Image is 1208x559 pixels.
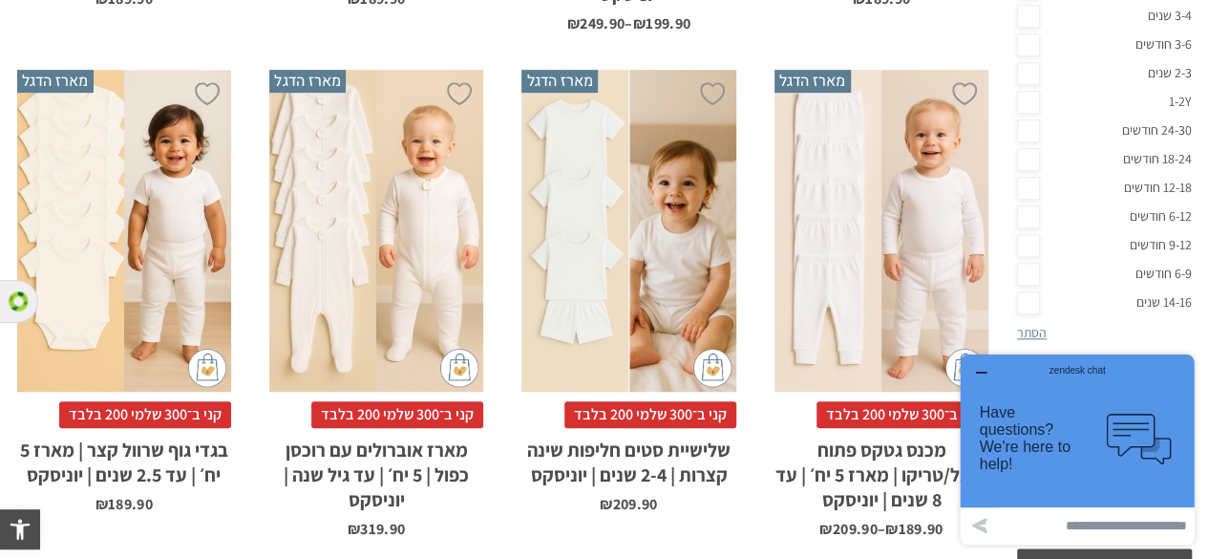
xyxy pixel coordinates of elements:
[564,401,736,428] span: קני ב־300 שלמי 200 בלבד
[774,512,988,537] span: –
[521,70,735,512] a: מארז הדגל שלישיית סטים חליפות שינה קצרות | 2-4 שנים | יוניסקס קני ב־300 שלמי 200 בלבדשלישיית סטים...
[95,494,153,514] bdi: 189.90
[59,401,231,428] span: קני ב־300 שלמי 200 בלבד
[819,519,832,539] span: ₪
[953,347,1201,552] iframe: פותח יישומון שאפשר לשוחח בו בצ'אט עם אחד הנציגים שלנו
[521,7,735,32] span: –
[1017,2,1192,31] a: 3-4 שנים
[1017,145,1192,174] a: 18-24 חודשים
[1017,203,1192,231] a: 6-12 חודשים
[1017,31,1192,59] a: 3-6 חודשים
[819,519,877,539] bdi: 209.90
[1017,59,1192,88] a: 2-3 שנים
[17,70,231,512] a: מארז הדגל בגדי גוף שרוול קצר | מארז 5 יח׳ | עד 2.5 שנים | יוניסקס קני ב־300 שלמי 200 בלבדבגדי גוף...
[1017,117,1192,145] a: 24-30 חודשים
[816,401,988,428] span: קני ב־300 שלמי 200 בלבד
[521,428,735,487] h2: שלישיית סטים חליפות שינה קצרות | 2-4 שנים | יוניסקס
[269,70,346,93] span: מארז הדגל
[1017,289,1192,317] a: 14-16 שנים
[693,349,731,387] img: cat-mini-atc.png
[1017,88,1192,117] a: 1-2Y
[567,13,580,33] span: ₪
[95,494,108,514] span: ₪
[521,70,598,93] span: מארז הדגל
[269,70,483,537] a: מארז הדגל מארז אוברולים עם רוכסן כפול | 5 יח׳ | עד גיל שנה | יוניסקס קני ב־300 שלמי 200 בלבדמארז ...
[600,494,657,514] bdi: 209.90
[348,519,360,539] span: ₪
[945,349,984,387] img: cat-mini-atc.png
[774,428,988,512] h2: מכנס גטקס פתוח פלנל/טריקו | מארז 5 יח׳ | עד 8 שנים | יוניסקס
[348,519,405,539] bdi: 319.90
[440,349,478,387] img: cat-mini-atc.png
[17,70,94,93] span: מארז הדגל
[311,401,483,428] span: קני ב־300 שלמי 200 בלבד
[885,519,898,539] span: ₪
[188,349,226,387] img: cat-mini-atc.png
[633,13,646,33] span: ₪
[774,70,851,93] span: מארז הדגל
[885,519,943,539] bdi: 189.90
[17,428,231,487] h2: בגדי גוף שרוול קצר | מארז 5 יח׳ | עד 2.5 שנים | יוניסקס
[633,13,690,33] bdi: 199.90
[269,428,483,512] h2: מארז אוברולים עם רוכסן כפול | 5 יח׳ | עד גיל שנה | יוניסקס
[1017,324,1047,341] a: הסתר
[600,494,612,514] span: ₪
[1017,260,1192,289] a: 6-9 חודשים
[567,13,625,33] bdi: 249.90
[1017,174,1192,203] a: 12-18 חודשים
[774,70,988,537] a: מארז הדגל מכנס גטקס פתוח פלנל/טריקו | מארז 5 יח׳ | עד 8 שנים | יוניסקס קני ב־300 שלמי 200 בלבדמכנ...
[1017,231,1192,260] a: 9-12 חודשים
